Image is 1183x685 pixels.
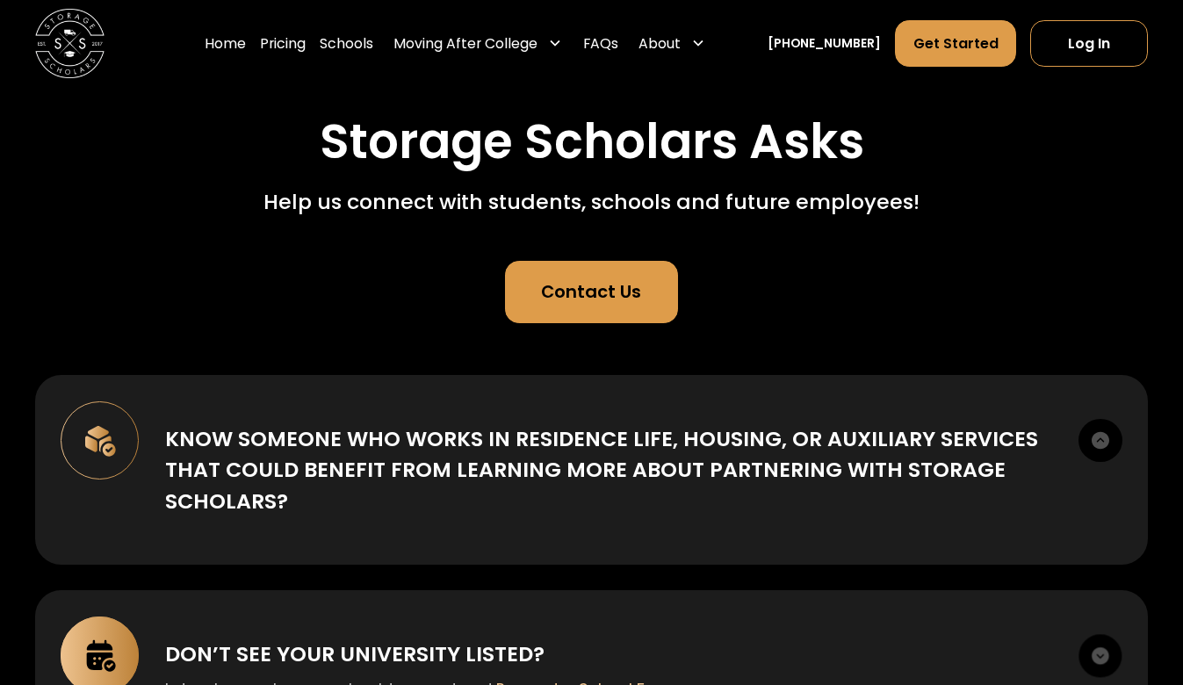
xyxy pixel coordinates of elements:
[631,19,711,68] div: About
[386,19,568,68] div: Moving After College
[505,261,679,323] a: Contact Us
[895,20,1017,67] a: Get Started
[638,33,681,54] div: About
[260,19,306,68] a: Pricing
[320,19,373,68] a: Schools
[205,19,246,68] a: Home
[165,638,545,670] div: Don’t see your university listed?
[1030,20,1148,67] a: Log In
[165,423,1053,517] div: Know someone who works in Residence Life, Housing, or Auxiliary Services that could benefit from ...
[393,33,537,54] div: Moving After College
[541,279,641,306] div: Contact Us
[583,19,618,68] a: FAQs
[263,186,920,218] div: Help us connect with students, schools and future employees!
[320,116,864,169] h1: Storage Scholars Asks
[768,34,881,53] a: [PHONE_NUMBER]
[35,9,105,78] img: Storage Scholars main logo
